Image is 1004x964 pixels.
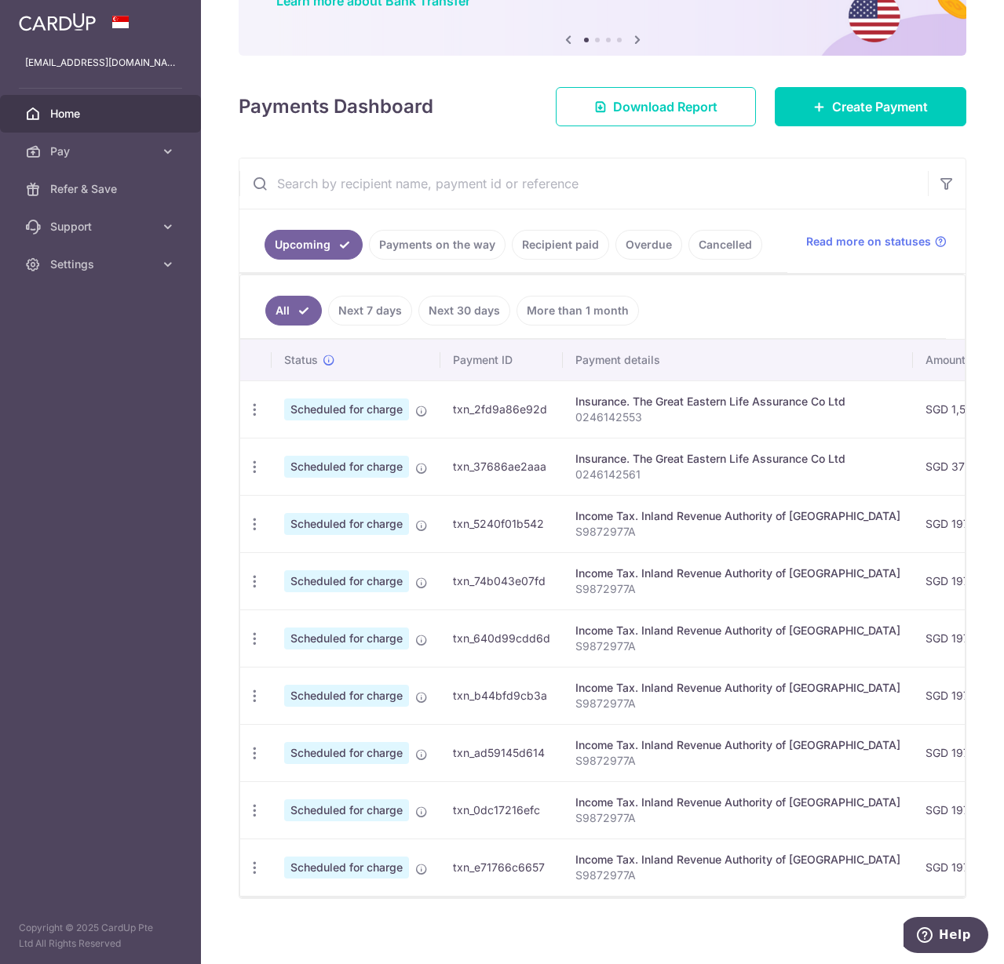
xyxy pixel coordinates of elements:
a: Next 7 days [328,296,412,326]
p: S9872977A [575,581,900,597]
td: txn_2fd9a86e92d [440,380,563,438]
span: Pay [50,144,154,159]
span: Status [284,352,318,368]
span: Home [50,106,154,122]
iframe: Opens a widget where you can find more information [904,917,988,956]
p: S9872977A [575,810,900,826]
span: Scheduled for charge [284,570,409,592]
div: Income Tax. Inland Revenue Authority of [GEOGRAPHIC_DATA] [575,852,900,868]
td: txn_640d99cdd6d [440,609,563,667]
span: Scheduled for charge [284,742,409,764]
td: txn_0dc17216efc [440,781,563,838]
p: S9872977A [575,753,900,769]
a: Upcoming [265,230,363,260]
div: Income Tax. Inland Revenue Authority of [GEOGRAPHIC_DATA] [575,737,900,753]
td: txn_37686ae2aaa [440,438,563,495]
span: Scheduled for charge [284,685,409,707]
span: Amount [926,352,966,368]
h4: Payments Dashboard [239,93,433,121]
a: Create Payment [775,87,966,126]
p: [EMAIL_ADDRESS][DOMAIN_NAME] [25,55,176,71]
p: 0246142553 [575,409,900,425]
span: Support [50,219,154,235]
a: Next 30 days [418,296,510,326]
div: Income Tax. Inland Revenue Authority of [GEOGRAPHIC_DATA] [575,566,900,581]
span: Scheduled for charge [284,799,409,821]
a: Recipient paid [512,230,609,260]
span: Scheduled for charge [284,628,409,649]
p: S9872977A [575,868,900,883]
span: Scheduled for charge [284,513,409,535]
p: 0246142561 [575,467,900,482]
div: Income Tax. Inland Revenue Authority of [GEOGRAPHIC_DATA] [575,795,900,810]
span: Scheduled for charge [284,456,409,478]
span: Scheduled for charge [284,398,409,420]
div: Income Tax. Inland Revenue Authority of [GEOGRAPHIC_DATA] [575,623,900,638]
img: CardUp [19,13,96,31]
td: txn_e71766c6657 [440,838,563,896]
th: Payment ID [440,340,563,380]
div: Income Tax. Inland Revenue Authority of [GEOGRAPHIC_DATA] [575,508,900,524]
a: Payments on the way [369,230,506,260]
p: S9872977A [575,524,900,540]
input: Search by recipient name, payment id or reference [239,158,928,209]
td: txn_b44bfd9cb3a [440,667,563,724]
td: txn_5240f01b542 [440,495,563,552]
div: Insurance. The Great Eastern Life Assurance Co Ltd [575,394,900,409]
td: txn_ad59145d614 [440,724,563,781]
p: S9872977A [575,638,900,654]
span: Scheduled for charge [284,857,409,879]
div: Income Tax. Inland Revenue Authority of [GEOGRAPHIC_DATA] [575,680,900,696]
span: Create Payment [832,97,928,116]
a: Read more on statuses [806,234,947,249]
a: Cancelled [688,230,762,260]
span: Refer & Save [50,181,154,197]
div: Insurance. The Great Eastern Life Assurance Co Ltd [575,451,900,467]
span: Download Report [613,97,717,116]
th: Payment details [563,340,913,380]
span: Settings [50,256,154,272]
span: Read more on statuses [806,234,931,249]
a: Download Report [556,87,756,126]
td: txn_74b043e07fd [440,552,563,609]
a: Overdue [615,230,682,260]
a: More than 1 month [517,296,639,326]
a: All [265,296,322,326]
p: S9872977A [575,696,900,711]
